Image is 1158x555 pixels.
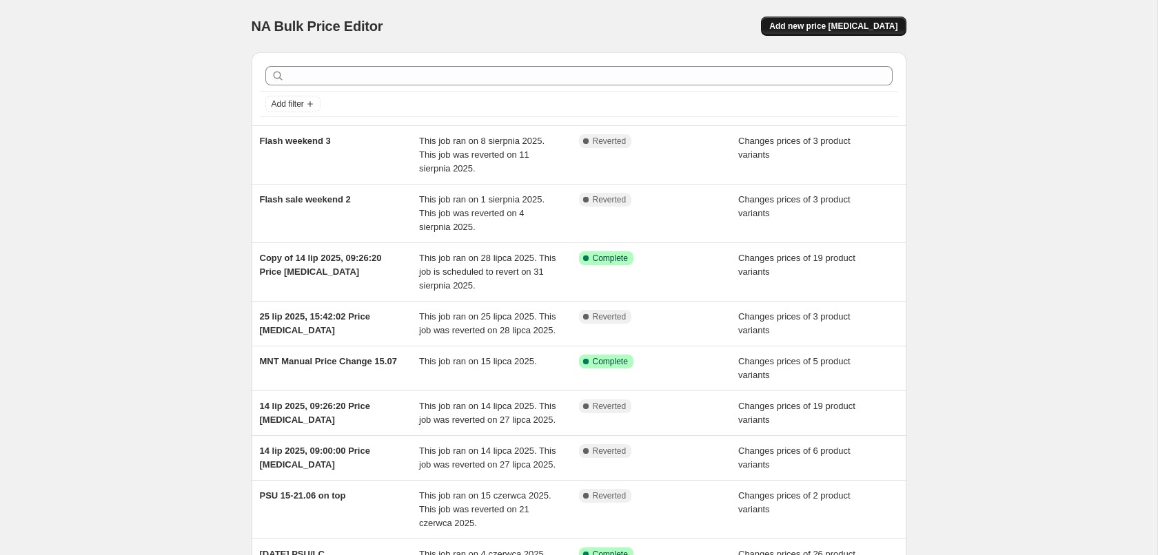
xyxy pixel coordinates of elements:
[738,446,851,470] span: Changes prices of 6 product variants
[252,19,383,34] span: NA Bulk Price Editor
[593,194,627,205] span: Reverted
[260,490,346,501] span: PSU 15-21.06 on top
[260,136,331,146] span: Flash weekend 3
[260,446,370,470] span: 14 lip 2025, 09:00:00 Price [MEDICAL_DATA]
[260,401,370,425] span: 14 lip 2025, 09:26:20 Price [MEDICAL_DATA]
[419,253,556,291] span: This job ran on 28 lipca 2025. This job is scheduled to revert on 31 sierpnia 2025.
[738,194,851,218] span: Changes prices of 3 product variants
[738,356,851,380] span: Changes prices of 5 product variants
[260,253,382,277] span: Copy of 14 lip 2025, 09:26:20 Price [MEDICAL_DATA]
[593,446,627,457] span: Reverted
[738,490,851,514] span: Changes prices of 2 product variants
[419,194,545,232] span: This job ran on 1 sierpnia 2025. This job was reverted on 4 sierpnia 2025.
[738,311,851,335] span: Changes prices of 3 product variants
[260,194,351,205] span: Flash sale weekend 2
[265,96,321,112] button: Add filter
[593,311,627,322] span: Reverted
[260,311,370,335] span: 25 lip 2025, 15:42:02 Price [MEDICAL_DATA]
[738,401,855,425] span: Changes prices of 19 product variants
[738,136,851,160] span: Changes prices of 3 product variants
[593,253,628,264] span: Complete
[738,253,855,277] span: Changes prices of 19 product variants
[272,98,304,109] span: Add filter
[593,136,627,147] span: Reverted
[593,490,627,501] span: Reverted
[769,21,897,32] span: Add new price [MEDICAL_DATA]
[419,311,556,335] span: This job ran on 25 lipca 2025. This job was reverted on 28 lipca 2025.
[419,136,545,174] span: This job ran on 8 sierpnia 2025. This job was reverted on 11 sierpnia 2025.
[260,356,397,366] span: MNT Manual Price Change 15.07
[419,401,556,425] span: This job ran on 14 lipca 2025. This job was reverted on 27 lipca 2025.
[419,446,556,470] span: This job ran on 14 lipca 2025. This job was reverted on 27 lipca 2025.
[593,401,627,412] span: Reverted
[419,356,537,366] span: This job ran on 15 lipca 2025.
[593,356,628,367] span: Complete
[419,490,551,528] span: This job ran on 15 czerwca 2025. This job was reverted on 21 czerwca 2025.
[761,17,906,36] button: Add new price [MEDICAL_DATA]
